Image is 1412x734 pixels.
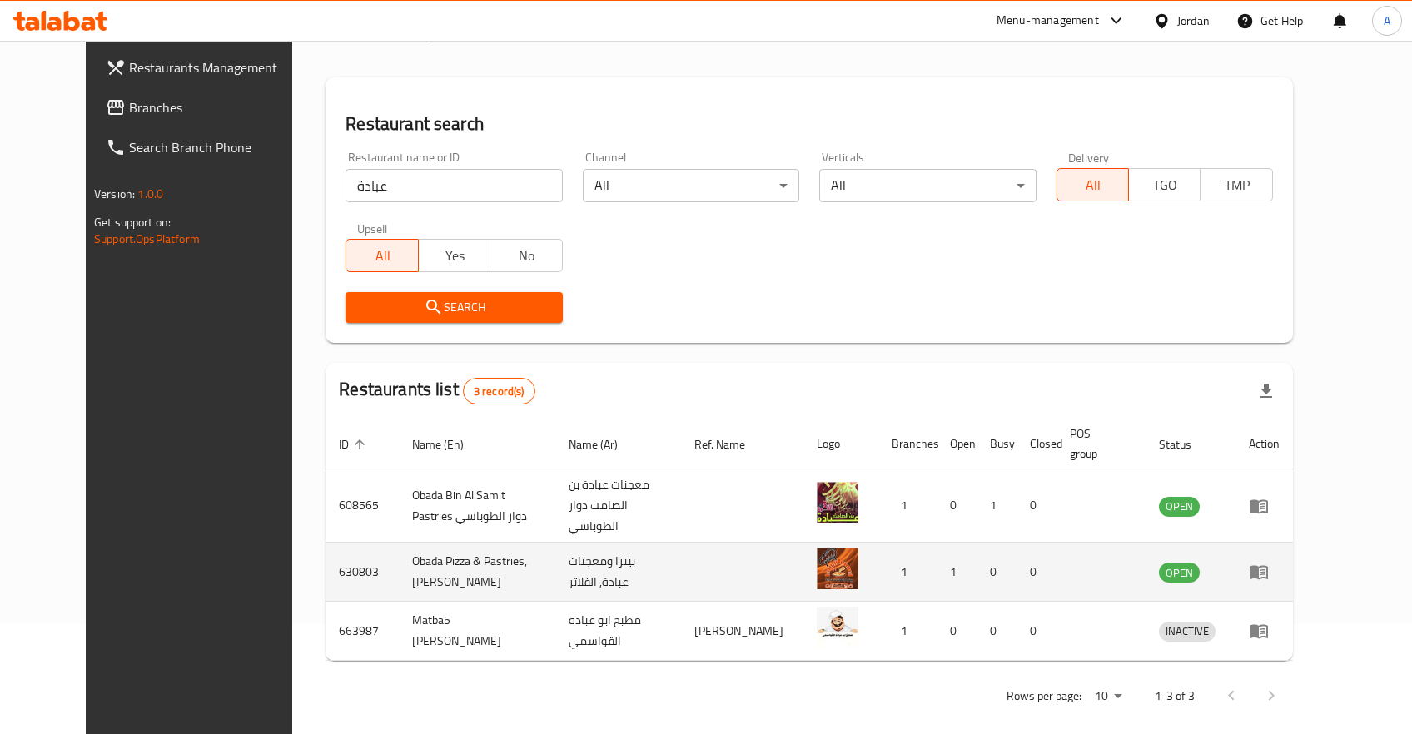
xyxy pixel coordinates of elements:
h2: Restaurant search [346,112,1273,136]
div: OPEN [1159,497,1200,517]
span: Branches [129,97,308,117]
th: Busy [977,419,1017,469]
button: No [490,239,562,272]
span: Yes [425,244,484,268]
td: 0 [1017,602,1057,661]
td: 1 [878,602,937,661]
td: 0 [1017,469,1057,543]
div: All [819,169,1036,202]
span: Search Branch Phone [129,137,308,157]
div: INACTIVE [1159,622,1216,642]
span: INACTIVE [1159,622,1216,641]
span: TGO [1136,173,1194,197]
th: Action [1235,419,1293,469]
a: Search Branch Phone [92,127,321,167]
span: Restaurants Management [129,57,308,77]
span: No [497,244,555,268]
span: A [1384,12,1390,30]
span: 1.0.0 [137,183,163,205]
button: TGO [1128,168,1201,201]
td: 608565 [326,469,399,543]
td: 0 [937,469,977,543]
img: Obada Pizza & Pastries, Al Falater [817,548,858,589]
span: ID [339,434,370,454]
span: Ref. Name [694,434,767,454]
td: 1 [878,543,937,602]
span: 3 record(s) [464,384,534,399]
button: Yes [418,239,490,272]
a: Support.OpsPlatform [94,228,200,250]
h2: Restaurants list [339,377,534,404]
div: All [583,169,799,202]
span: TMP [1207,173,1265,197]
span: Get support on: [94,211,171,233]
td: 1 [937,543,977,602]
table: enhanced table [326,419,1293,661]
div: Total records count [463,378,535,404]
div: Menu-management [997,11,1099,31]
td: بيتزا ومعجنات عبادة, الفلاتر [555,543,681,602]
button: TMP [1200,168,1272,201]
td: مطبخ ابو عبادة القواسمي [555,602,681,661]
img: Matba5 Abou Obada Elqwasmi [817,607,858,648]
p: 1-3 of 3 [1155,686,1195,707]
span: POS group [1070,424,1126,464]
h2: Menu management [326,17,490,44]
td: 0 [1017,543,1057,602]
span: OPEN [1159,563,1200,583]
span: OPEN [1159,497,1200,516]
label: Delivery [1068,151,1110,163]
div: Menu [1249,496,1280,516]
span: Name (En) [412,434,485,454]
span: Search [359,297,549,318]
th: Closed [1017,419,1057,469]
div: Jordan [1177,12,1210,30]
td: معجنات عبادة بن الصامت دوار الطوباسي [555,469,681,543]
span: Status [1159,434,1213,454]
td: 0 [977,543,1017,602]
td: 1 [977,469,1017,543]
div: Menu [1249,562,1280,582]
span: All [353,244,411,268]
a: Restaurants Management [92,47,321,87]
button: All [346,239,418,272]
th: Open [937,419,977,469]
p: Rows per page: [1007,686,1081,707]
div: Menu [1249,621,1280,641]
img: Obada Bin Al Samit Pastries دوار الطوباسي [817,482,858,523]
td: Obada Pizza & Pastries, [PERSON_NAME] [399,543,555,602]
td: 663987 [326,602,399,661]
span: Version: [94,183,135,205]
label: Upsell [357,222,388,234]
th: Branches [878,419,937,469]
td: 0 [977,602,1017,661]
span: All [1064,173,1122,197]
td: Obada Bin Al Samit Pastries دوار الطوباسي [399,469,555,543]
button: Search [346,292,562,323]
input: Search for restaurant name or ID.. [346,169,562,202]
td: 630803 [326,543,399,602]
td: [PERSON_NAME] [681,602,803,661]
td: Matba5 [PERSON_NAME] [399,602,555,661]
span: Name (Ar) [569,434,639,454]
td: 0 [937,602,977,661]
td: 1 [878,469,937,543]
a: Branches [92,87,321,127]
div: Rows per page: [1088,684,1128,709]
th: Logo [803,419,878,469]
div: Export file [1246,371,1286,411]
button: All [1057,168,1129,201]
